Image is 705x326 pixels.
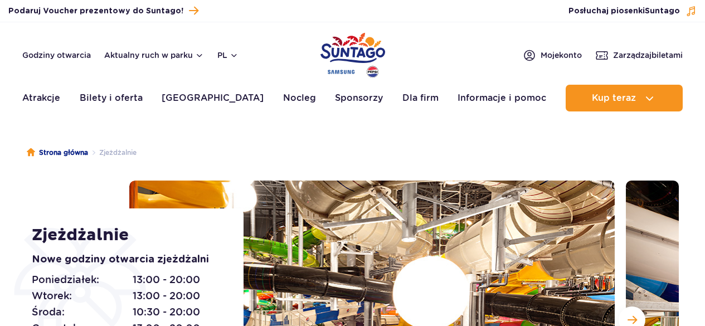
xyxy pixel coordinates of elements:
span: 10:30 - 20:00 [133,304,200,320]
span: Suntago [645,7,680,15]
span: Posłuchaj piosenki [568,6,680,17]
span: Zarządzaj biletami [613,50,683,61]
a: Dla firm [402,85,439,111]
span: Moje konto [541,50,582,61]
button: Aktualny ruch w parku [104,51,204,60]
span: Kup teraz [592,93,636,103]
a: [GEOGRAPHIC_DATA] [162,85,264,111]
span: Wtorek: [32,288,72,304]
li: Zjeżdżalnie [88,147,137,158]
a: Bilety i oferta [80,85,143,111]
button: pl [217,50,239,61]
button: Posłuchaj piosenkiSuntago [568,6,697,17]
a: Mojekonto [523,48,582,62]
button: Kup teraz [566,85,683,111]
span: Poniedziałek: [32,272,99,288]
h1: Zjeżdżalnie [32,225,218,245]
a: Sponsorzy [335,85,383,111]
span: Podaruj Voucher prezentowy do Suntago! [8,6,183,17]
p: Nowe godziny otwarcia zjeżdżalni [32,252,218,267]
a: Godziny otwarcia [22,50,91,61]
a: Strona główna [27,147,88,158]
a: Nocleg [283,85,316,111]
a: Informacje i pomoc [458,85,546,111]
a: Zarządzajbiletami [595,48,683,62]
span: 13:00 - 20:00 [133,288,200,304]
a: Atrakcje [22,85,60,111]
a: Park of Poland [320,28,385,79]
span: Środa: [32,304,65,320]
span: 13:00 - 20:00 [133,272,200,288]
a: Podaruj Voucher prezentowy do Suntago! [8,3,198,18]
